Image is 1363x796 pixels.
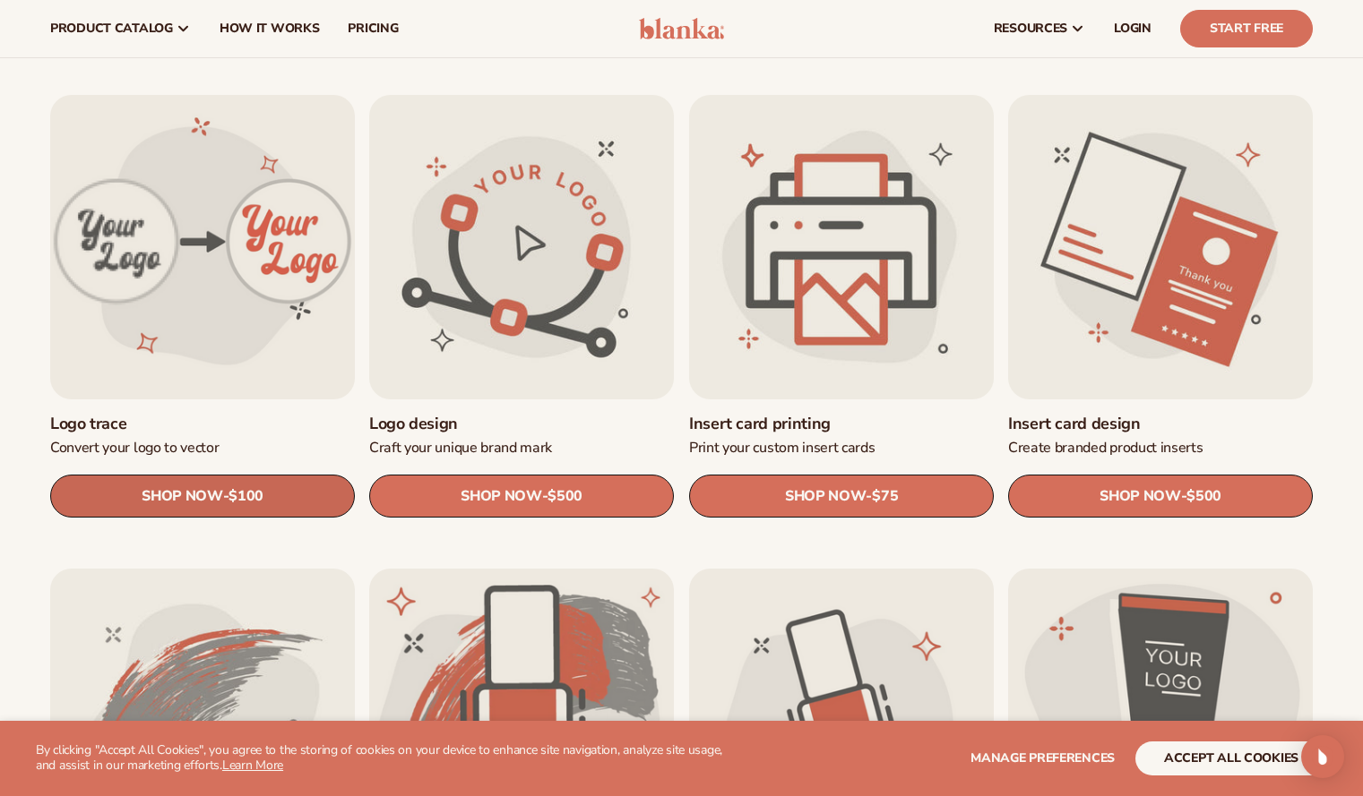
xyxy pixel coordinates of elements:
span: pricing [348,21,398,36]
a: SHOP NOW- $500 [1008,475,1313,518]
a: Learn More [222,757,283,774]
a: Insert card design [1008,414,1313,434]
span: SHOP NOW [785,488,866,505]
div: Open Intercom Messenger [1301,735,1344,778]
a: SHOP NOW- $500 [369,475,674,518]
span: SHOP NOW [142,488,222,505]
span: $500 [1186,489,1221,506]
span: product catalog [50,21,173,36]
span: SHOP NOW [1100,488,1180,505]
span: $75 [872,489,898,506]
span: $500 [548,489,583,506]
a: Start Free [1180,10,1313,47]
img: logo [639,18,724,39]
a: Logo trace [50,414,355,434]
a: SHOP NOW- $100 [50,475,355,518]
a: Logo design [369,414,674,434]
span: How It Works [220,21,320,36]
a: Insert card printing [689,414,994,434]
span: SHOP NOW [461,488,541,505]
span: resources [994,21,1067,36]
button: accept all cookies [1135,741,1327,775]
span: $100 [229,489,263,506]
span: LOGIN [1114,21,1152,36]
a: SHOP NOW- $75 [689,475,994,518]
span: Manage preferences [970,749,1115,766]
button: Manage preferences [970,741,1115,775]
p: By clicking "Accept All Cookies", you agree to the storing of cookies on your device to enhance s... [36,743,743,774]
